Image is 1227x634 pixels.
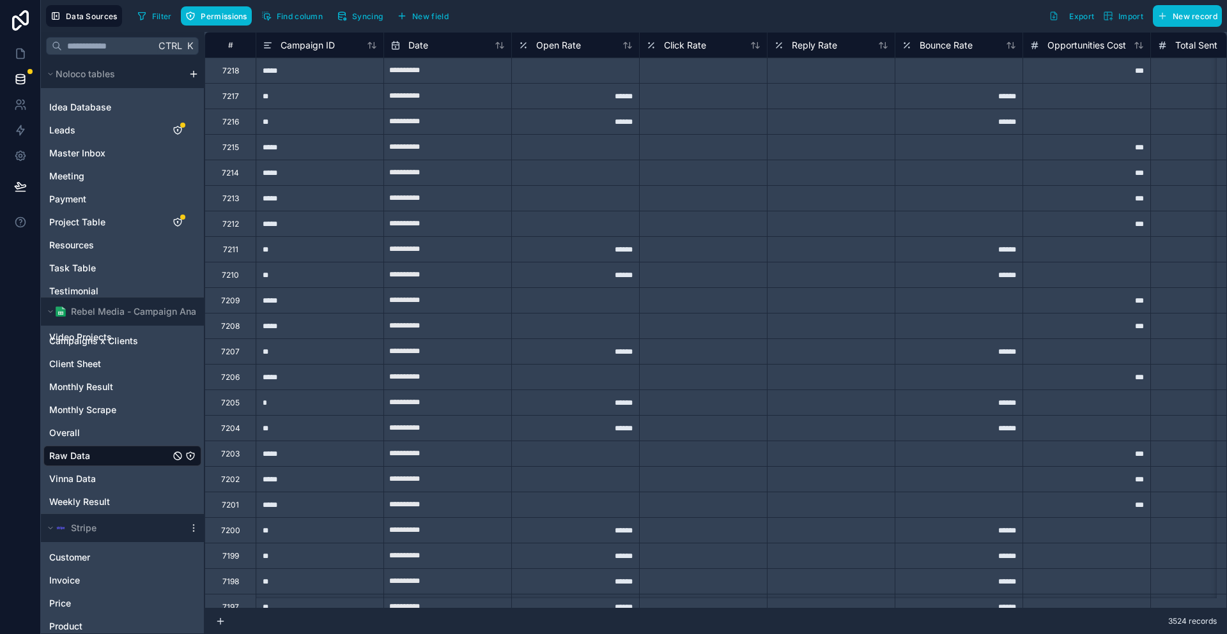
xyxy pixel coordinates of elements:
span: Bounce Rate [920,39,973,52]
div: 7203 [221,449,240,459]
div: 7202 [221,474,240,485]
div: 7200 [221,525,240,536]
a: Permissions [181,6,256,26]
span: K [185,42,194,50]
div: 7215 [222,142,239,153]
span: Permissions [201,11,247,21]
div: 7201 [222,500,239,510]
span: Reply Rate [792,39,837,52]
div: 7214 [222,168,239,178]
div: 7209 [221,296,240,306]
div: 7217 [222,91,239,102]
button: New record [1153,5,1222,27]
span: Date [408,39,428,52]
div: 7204 [221,423,240,434]
span: Find column [277,11,323,21]
span: 3524 records [1168,616,1217,626]
div: 7197 [222,602,239,612]
span: Syncing [352,11,383,21]
span: Import [1118,11,1143,21]
div: 7213 [222,193,239,204]
div: 7211 [223,245,238,255]
div: 7207 [221,347,240,357]
div: 7198 [222,577,239,587]
span: New record [1173,11,1217,21]
div: 7205 [221,398,240,408]
span: Opportunities Cost [1047,39,1126,52]
span: Open Rate [536,39,581,52]
div: 7206 [221,372,240,382]
a: New record [1148,5,1222,27]
a: Syncing [332,6,392,26]
div: 7210 [222,270,239,280]
span: Ctrl [157,38,183,54]
div: # [215,40,246,50]
div: 7208 [221,321,240,331]
span: Data Sources [66,11,118,21]
div: 7212 [222,219,239,229]
span: Total Sent [1175,39,1217,52]
button: Syncing [332,6,387,26]
button: Export [1044,5,1099,27]
div: 7218 [222,66,239,76]
button: Data Sources [46,5,122,27]
button: Permissions [181,6,251,26]
span: Campaign ID [281,39,335,52]
div: 7216 [222,117,239,127]
button: Find column [257,6,327,26]
button: New field [392,6,453,26]
span: Export [1069,11,1094,21]
span: Click Rate [664,39,706,52]
button: Filter [132,6,176,26]
button: Import [1099,5,1148,27]
div: 7199 [222,551,239,561]
span: New field [412,11,449,21]
span: Filter [152,11,172,21]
